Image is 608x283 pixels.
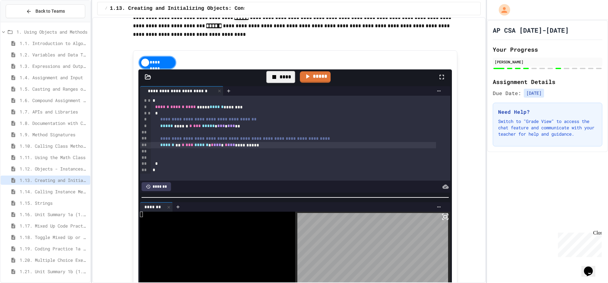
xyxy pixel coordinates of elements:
[20,120,88,126] span: 1.8. Documentation with Comments and Preconditions
[6,4,85,18] button: Back to Teams
[20,165,88,172] span: 1.12. Objects - Instances of Classes
[105,6,107,11] span: /
[495,59,600,65] div: [PERSON_NAME]
[20,74,88,81] span: 1.4. Assignment and Input
[20,108,88,115] span: 1.7. APIs and Libraries
[20,154,88,161] span: 1.11. Using the Math Class
[498,108,597,116] h3: Need Help?
[110,5,271,12] span: 1.13. Creating and Initializing Objects: Constructors
[555,230,602,257] iframe: chat widget
[16,29,88,35] span: 1. Using Objects and Methods
[20,51,88,58] span: 1.2. Variables and Data Types
[524,89,544,98] span: [DATE]
[20,257,88,263] span: 1.20. Multiple Choice Exercises for Unit 1a (1.1-1.6)
[20,234,88,241] span: 1.18. Toggle Mixed Up or Write Code Practice 1.1-1.6
[20,131,88,138] span: 1.9. Method Signatures
[20,245,88,252] span: 1.19. Coding Practice 1a (1.1-1.6)
[20,188,88,195] span: 1.14. Calling Instance Methods
[20,211,88,218] span: 1.16. Unit Summary 1a (1.1-1.6)
[3,3,44,40] div: Chat with us now!Close
[492,3,512,17] div: My Account
[20,40,88,47] span: 1.1. Introduction to Algorithms, Programming, and Compilers
[20,86,88,92] span: 1.5. Casting and Ranges of Values
[35,8,65,15] span: Back to Teams
[493,77,602,86] h2: Assignment Details
[498,118,597,137] p: Switch to "Grade View" to access the chat feature and communicate with your teacher for help and ...
[20,63,88,69] span: 1.3. Expressions and Output [New]
[20,143,88,149] span: 1.10. Calling Class Methods
[20,268,88,275] span: 1.21. Unit Summary 1b (1.7-1.15)
[20,177,88,183] span: 1.13. Creating and Initializing Objects: Constructors
[493,89,521,97] span: Due Date:
[20,97,88,104] span: 1.6. Compound Assignment Operators
[581,258,602,277] iframe: chat widget
[20,222,88,229] span: 1.17. Mixed Up Code Practice 1.1-1.6
[493,26,569,35] h1: AP CSA [DATE]-[DATE]
[493,45,602,54] h2: Your Progress
[20,200,88,206] span: 1.15. Strings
